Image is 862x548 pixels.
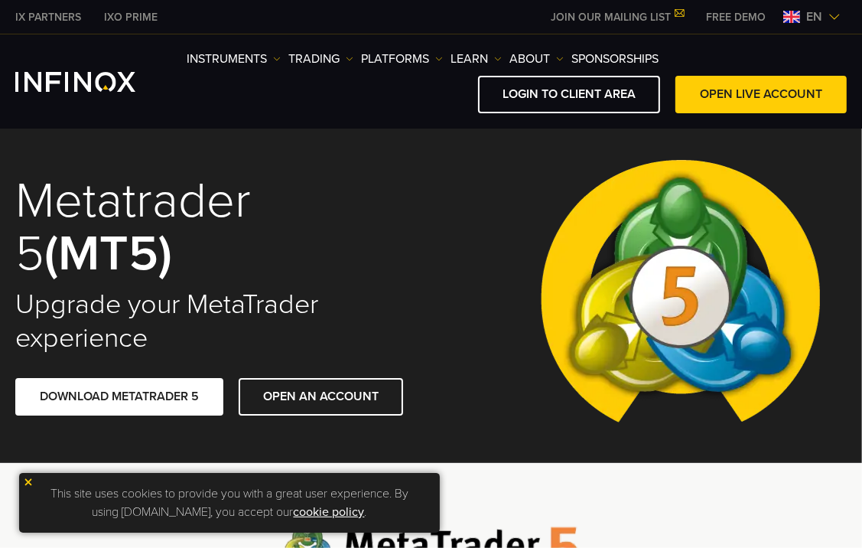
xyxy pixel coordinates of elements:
[361,50,443,68] a: PLATFORMS
[187,50,281,68] a: Instruments
[15,288,415,355] h2: Upgrade your MetaTrader experience
[294,504,365,520] a: cookie policy
[509,50,564,68] a: ABOUT
[800,8,828,26] span: en
[675,76,847,113] a: OPEN LIVE ACCOUNT
[694,9,777,25] a: INFINOX MENU
[478,76,660,113] a: LOGIN TO CLIENT AREA
[288,50,353,68] a: TRADING
[571,50,659,68] a: SPONSORSHIPS
[539,11,694,24] a: JOIN OUR MAILING LIST
[239,378,403,416] a: OPEN AN ACCOUNT
[27,481,432,525] p: This site uses cookies to provide you with a great user experience. By using [DOMAIN_NAME], you a...
[451,50,502,68] a: Learn
[4,9,93,25] a: INFINOX
[15,175,415,280] h1: Metatrader 5
[529,128,832,463] img: Meta Trader 5
[44,223,172,284] strong: (MT5)
[23,477,34,488] img: yellow close icon
[15,72,171,92] a: INFINOX Logo
[93,9,169,25] a: INFINOX
[15,378,223,416] a: DOWNLOAD METATRADER 5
